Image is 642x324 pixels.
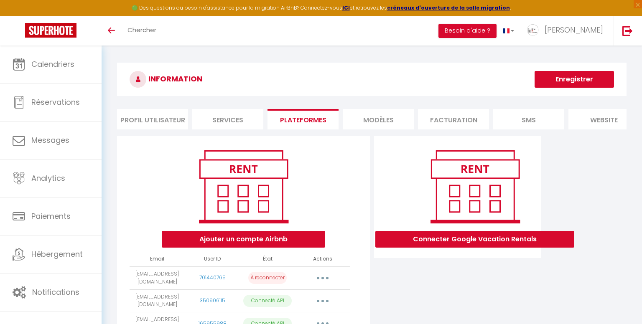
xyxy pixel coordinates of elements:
[199,274,226,281] a: 701440765
[493,109,564,129] li: SMS
[117,109,188,129] li: Profil Utilisateur
[568,109,639,129] li: website
[130,266,185,289] td: [EMAIL_ADDRESS][DOMAIN_NAME]
[387,4,510,11] a: créneaux d'ouverture de la salle migration
[622,25,633,36] img: logout
[422,147,528,227] img: rent.png
[527,24,539,36] img: ...
[248,272,287,284] p: À reconnecter
[267,109,339,129] li: Plateformes
[25,23,76,38] img: Super Booking
[545,25,603,35] span: [PERSON_NAME]
[130,252,185,266] th: Email
[192,109,263,129] li: Services
[243,295,292,307] p: Connecté API
[295,252,350,266] th: Actions
[31,59,74,69] span: Calendriers
[127,25,156,34] span: Chercher
[375,231,574,248] button: Connecter Google Vacation Rentals
[31,173,65,183] span: Analytics
[343,109,414,129] li: MODÈLES
[520,16,614,46] a: ... [PERSON_NAME]
[121,16,163,46] a: Chercher
[438,24,497,38] button: Besoin d'aide ?
[418,109,489,129] li: Facturation
[190,147,297,227] img: rent.png
[200,297,225,304] a: 350906115
[31,135,69,145] span: Messages
[240,252,295,266] th: État
[31,249,83,259] span: Hébergement
[32,287,79,297] span: Notifications
[31,211,71,221] span: Paiements
[162,231,325,248] button: Ajouter un compte Airbnb
[117,63,627,96] h3: INFORMATION
[535,71,614,88] button: Enregistrer
[130,289,185,312] td: [EMAIL_ADDRESS][DOMAIN_NAME]
[342,4,350,11] a: ICI
[185,252,240,266] th: User ID
[31,97,80,107] span: Réservations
